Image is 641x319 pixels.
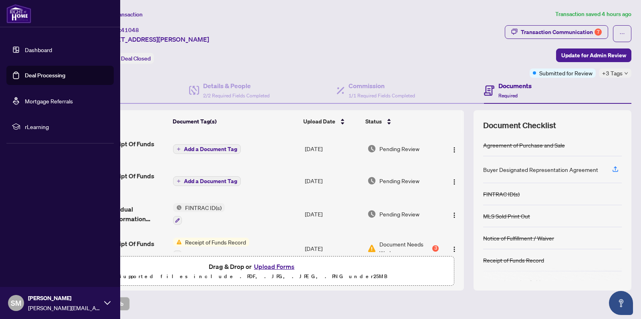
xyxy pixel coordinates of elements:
[121,26,139,34] span: 41048
[624,71,628,75] span: down
[173,203,225,225] button: Status IconFINTRAC ID(s)
[11,297,21,309] span: SM
[602,69,623,78] span: +3 Tags
[483,256,544,264] div: Receipt of Funds Record
[619,31,625,36] span: ellipsis
[362,110,440,133] th: Status
[25,72,65,79] a: Deal Processing
[173,238,182,246] img: Status Icon
[561,49,626,62] span: Update for Admin Review
[173,176,241,186] button: Add a Document Tag
[451,147,458,153] img: Logo
[367,176,376,185] img: Document Status
[483,165,598,174] div: Buyer Designated Representation Agreement
[203,81,270,91] h4: Details & People
[521,26,602,38] div: Transaction Communication
[300,110,362,133] th: Upload Date
[432,245,439,252] div: 3
[177,179,181,183] span: plus
[302,165,364,197] td: [DATE]
[173,144,241,154] button: Add a Document Tag
[177,147,181,151] span: plus
[379,210,419,218] span: Pending Review
[28,294,100,303] span: [PERSON_NAME]
[349,93,415,99] span: 1/1 Required Fields Completed
[182,238,249,246] span: Receipt of Funds Record
[184,178,237,184] span: Add a Document Tag
[121,55,151,62] span: Deal Closed
[52,256,454,286] span: Drag & Drop orUpload FormsSupported files include .PDF, .JPG, .JPEG, .PNG under25MB
[448,208,461,220] button: Logo
[303,117,335,126] span: Upload Date
[595,28,602,36] div: 7
[209,261,297,272] span: Drag & Drop or
[184,146,237,152] span: Add a Document Tag
[448,174,461,187] button: Logo
[182,203,225,212] span: FINTRAC ID(s)
[451,179,458,185] img: Logo
[483,120,556,131] span: Document Checklist
[28,303,100,312] span: [PERSON_NAME][EMAIL_ADDRESS][DOMAIN_NAME]
[379,144,419,153] span: Pending Review
[25,46,52,53] a: Dashboard
[448,142,461,155] button: Logo
[556,48,631,62] button: Update for Admin Review
[498,93,518,99] span: Required
[302,197,364,231] td: [DATE]
[302,133,364,165] td: [DATE]
[379,176,419,185] span: Pending Review
[365,117,382,126] span: Status
[25,122,108,131] span: rLearning
[367,144,376,153] img: Document Status
[173,203,182,212] img: Status Icon
[99,34,209,44] span: [STREET_ADDRESS][PERSON_NAME]
[379,240,431,257] span: Document Needs Work
[56,272,449,281] p: Supported files include .PDF, .JPG, .JPEG, .PNG under 25 MB
[349,81,415,91] h4: Commission
[203,93,270,99] span: 2/2 Required Fields Completed
[169,110,300,133] th: Document Tag(s)
[367,244,376,253] img: Document Status
[252,261,297,272] button: Upload Forms
[483,212,530,220] div: MLS Sold Print Out
[483,234,554,242] div: Notice of Fulfillment / Waiver
[451,212,458,218] img: Logo
[6,4,31,23] img: logo
[483,141,565,149] div: Agreement of Purchase and Sale
[498,81,532,91] h4: Documents
[99,53,154,64] div: Status:
[302,231,364,266] td: [DATE]
[505,25,608,39] button: Transaction Communication7
[100,11,143,18] span: View Transaction
[173,238,249,259] button: Status IconReceipt of Funds Record
[367,210,376,218] img: Document Status
[555,10,631,19] article: Transaction saved 4 hours ago
[451,246,458,252] img: Logo
[448,242,461,255] button: Logo
[25,97,73,105] a: Mortgage Referrals
[609,291,633,315] button: Open asap
[539,69,593,77] span: Submitted for Review
[483,190,520,198] div: FINTRAC ID(s)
